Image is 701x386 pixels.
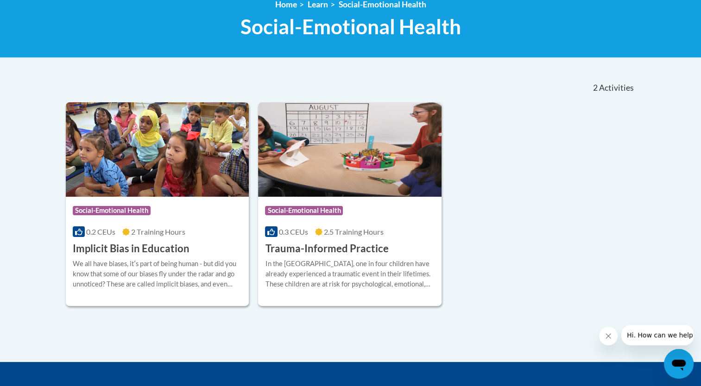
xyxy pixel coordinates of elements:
[265,206,343,215] span: Social-Emotional Health
[240,14,461,39] span: Social-Emotional Health
[664,349,694,379] iframe: Button to launch messaging window
[86,227,115,236] span: 0.2 CEUs
[66,102,249,197] img: Course Logo
[599,327,618,345] iframe: Close message
[131,227,185,236] span: 2 Training Hours
[66,102,249,306] a: Course LogoSocial-Emotional Health0.2 CEUs2 Training Hours Implicit Bias in EducationWe all have ...
[73,242,189,256] h3: Implicit Bias in Education
[265,259,435,289] div: In the [GEOGRAPHIC_DATA], one in four children have already experienced a traumatic event in thei...
[593,83,597,93] span: 2
[73,259,242,289] div: We all have biases, itʹs part of being human - but did you know that some of our biases fly under...
[621,325,694,345] iframe: Message from company
[73,206,151,215] span: Social-Emotional Health
[265,242,388,256] h3: Trauma-Informed Practice
[6,6,75,14] span: Hi. How can we help?
[258,102,442,197] img: Course Logo
[324,227,384,236] span: 2.5 Training Hours
[258,102,442,306] a: Course LogoSocial-Emotional Health0.3 CEUs2.5 Training Hours Trauma-Informed PracticeIn the [GEOG...
[599,83,634,93] span: Activities
[279,227,308,236] span: 0.3 CEUs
